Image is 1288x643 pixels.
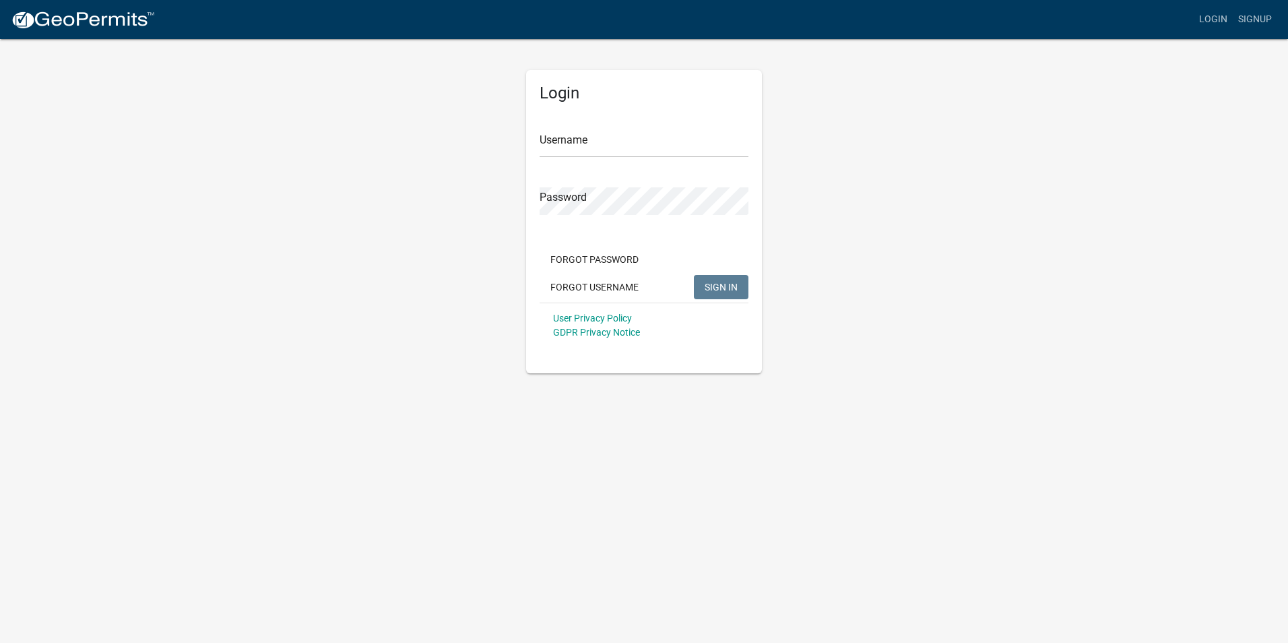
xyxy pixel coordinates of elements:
h5: Login [540,84,748,103]
button: SIGN IN [694,275,748,299]
a: User Privacy Policy [553,313,632,324]
button: Forgot Username [540,275,649,299]
span: SIGN IN [705,281,738,292]
a: Signup [1233,7,1277,32]
button: Forgot Password [540,247,649,272]
a: Login [1194,7,1233,32]
a: GDPR Privacy Notice [553,327,640,338]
